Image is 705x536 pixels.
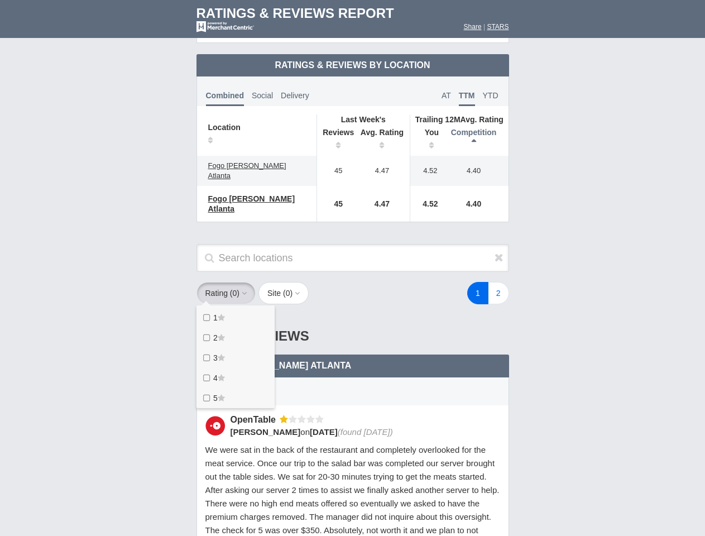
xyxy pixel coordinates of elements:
[205,416,225,435] img: OpenTable
[445,156,509,186] td: 4.40
[442,91,451,100] span: AT
[354,186,410,222] td: 4.47
[464,23,482,31] a: Share
[316,125,354,156] th: Reviews: activate to sort column ascending
[213,313,218,322] span: 1
[467,282,488,304] a: 1
[488,282,509,304] a: 2
[310,427,338,437] span: [DATE]
[415,115,461,124] span: Trailing 12M
[354,156,410,186] td: 4.47
[410,114,509,125] th: Avg. Rating
[208,161,286,180] span: Fogo [PERSON_NAME] Atlanta
[196,21,254,32] img: mc-powered-by-logo-white-103.png
[487,23,509,31] a: STARS
[483,23,485,31] span: |
[252,91,273,100] span: Social
[208,194,295,213] span: Fogo [PERSON_NAME] Atlanta
[197,114,317,156] th: Location: activate to sort column ascending
[213,394,218,403] span: 5
[483,91,498,100] span: YTD
[196,54,509,76] td: Ratings & Reviews by Location
[231,426,493,438] div: on
[203,159,311,183] a: Fogo [PERSON_NAME] Atlanta
[258,282,309,304] button: Site (0)
[205,361,352,370] span: Fogo [PERSON_NAME] Atlanta
[316,186,354,222] td: 45
[316,114,410,125] th: Last Week's
[196,318,509,355] div: 1-Star Reviews
[410,156,445,186] td: 4.52
[281,91,309,100] span: Delivery
[445,125,509,156] th: Competition : activate to sort column descending
[354,125,410,156] th: Avg. Rating: activate to sort column ascending
[233,289,237,298] span: 0
[213,333,218,342] span: 2
[286,289,290,298] span: 0
[338,427,393,437] span: (found [DATE])
[316,156,354,186] td: 45
[231,427,301,437] span: [PERSON_NAME]
[203,192,311,216] a: Fogo [PERSON_NAME] Atlanta
[410,186,445,222] td: 4.52
[213,374,218,382] span: 4
[196,282,256,304] button: Rating (0)
[410,125,445,156] th: You: activate to sort column ascending
[206,91,244,106] span: Combined
[231,414,280,425] div: OpenTable
[445,186,509,222] td: 4.40
[459,91,475,106] span: TTM
[213,353,218,362] span: 3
